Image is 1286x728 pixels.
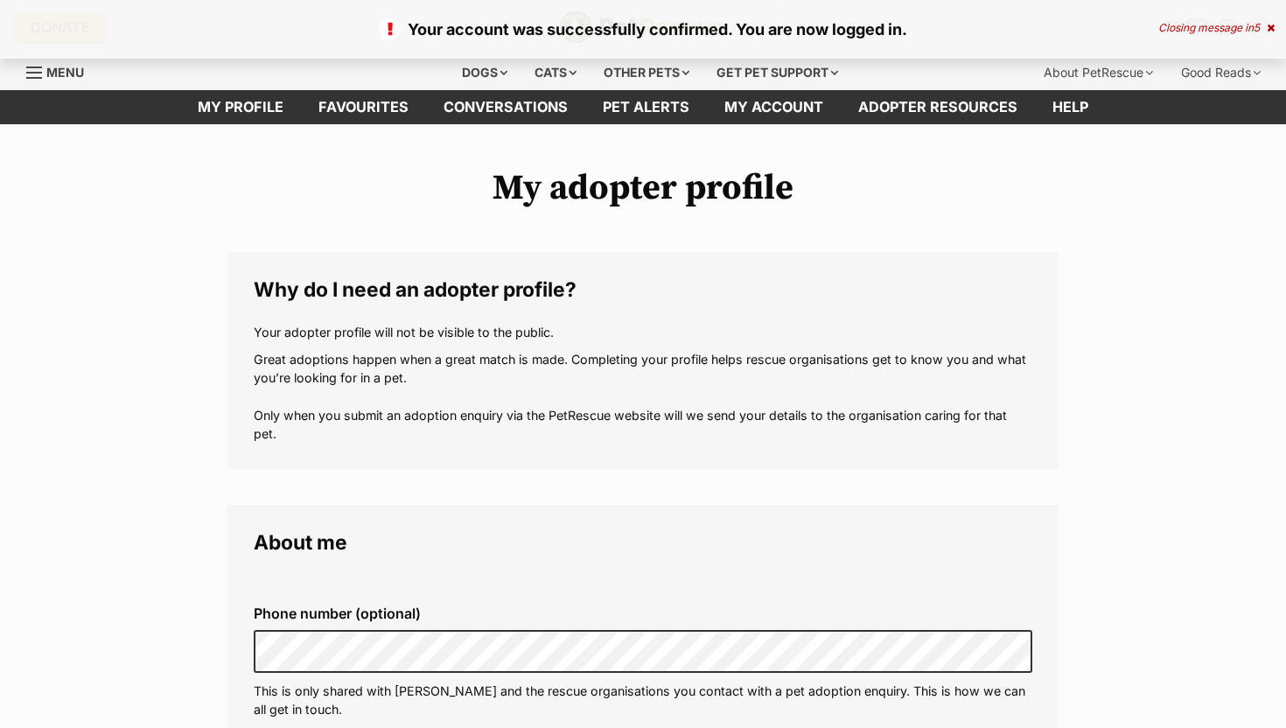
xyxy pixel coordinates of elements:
a: Favourites [301,90,426,124]
a: My profile [180,90,301,124]
div: Get pet support [704,55,850,90]
div: About PetRescue [1031,55,1165,90]
div: Good Reads [1169,55,1273,90]
a: Pet alerts [585,90,707,124]
legend: Why do I need an adopter profile? [254,278,1032,301]
fieldset: Why do I need an adopter profile? [227,252,1059,470]
span: Menu [46,65,84,80]
a: conversations [426,90,585,124]
div: Other pets [591,55,702,90]
div: Dogs [450,55,520,90]
h1: My adopter profile [227,168,1059,208]
p: This is only shared with [PERSON_NAME] and the rescue organisations you contact with a pet adopti... [254,682,1032,719]
p: Great adoptions happen when a great match is made. Completing your profile helps rescue organisat... [254,350,1032,444]
a: Help [1035,90,1106,124]
p: Your adopter profile will not be visible to the public. [254,323,1032,341]
label: Phone number (optional) [254,605,1032,621]
a: Adopter resources [841,90,1035,124]
a: My account [707,90,841,124]
a: Menu [26,55,96,87]
legend: About me [254,531,1032,554]
div: Cats [522,55,589,90]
